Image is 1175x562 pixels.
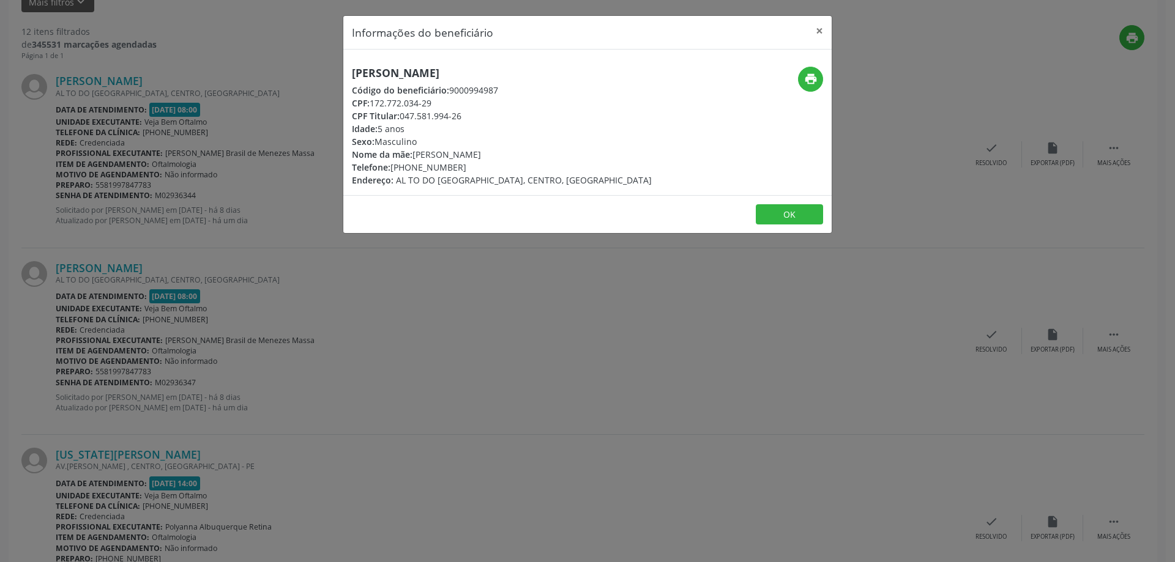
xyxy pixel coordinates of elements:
div: Masculino [352,135,652,148]
span: Telefone: [352,161,390,173]
button: print [798,67,823,92]
span: CPF: [352,97,370,109]
h5: Informações do beneficiário [352,24,493,40]
div: [PHONE_NUMBER] [352,161,652,174]
span: AL TO DO [GEOGRAPHIC_DATA], CENTRO, [GEOGRAPHIC_DATA] [396,174,652,186]
span: CPF Titular: [352,110,400,122]
div: 9000994987 [352,84,652,97]
div: [PERSON_NAME] [352,148,652,161]
span: Sexo: [352,136,375,147]
i: print [804,72,818,86]
span: Código do beneficiário: [352,84,449,96]
button: Close [807,16,832,46]
span: Idade: [352,123,378,135]
div: 172.772.034-29 [352,97,652,109]
div: 047.581.994-26 [352,109,652,122]
button: OK [756,204,823,225]
span: Nome da mãe: [352,149,412,160]
div: 5 anos [352,122,652,135]
span: Endereço: [352,174,394,186]
h5: [PERSON_NAME] [352,67,652,79]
